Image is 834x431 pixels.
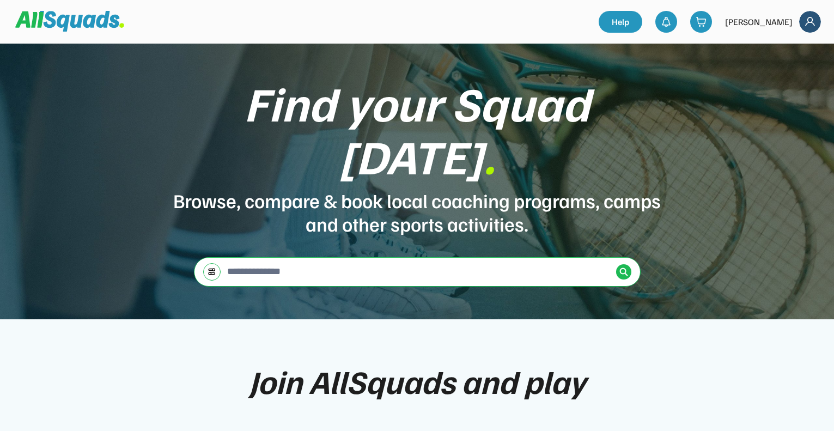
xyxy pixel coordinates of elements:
[619,268,628,276] img: Icon%20%2838%29.svg
[725,15,793,28] div: [PERSON_NAME]
[172,189,662,235] div: Browse, compare & book local coaching programs, camps and other sports activities.
[249,363,586,399] div: Join AllSquads and play
[799,11,821,33] img: Frame%2018.svg
[483,125,495,185] font: .
[208,268,216,276] img: settings-03.svg
[599,11,642,33] a: Help
[15,11,124,32] img: Squad%20Logo.svg
[661,16,672,27] img: bell-03%20%281%29.svg
[696,16,707,27] img: shopping-cart-01%20%281%29.svg
[172,76,662,182] div: Find your Squad [DATE]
